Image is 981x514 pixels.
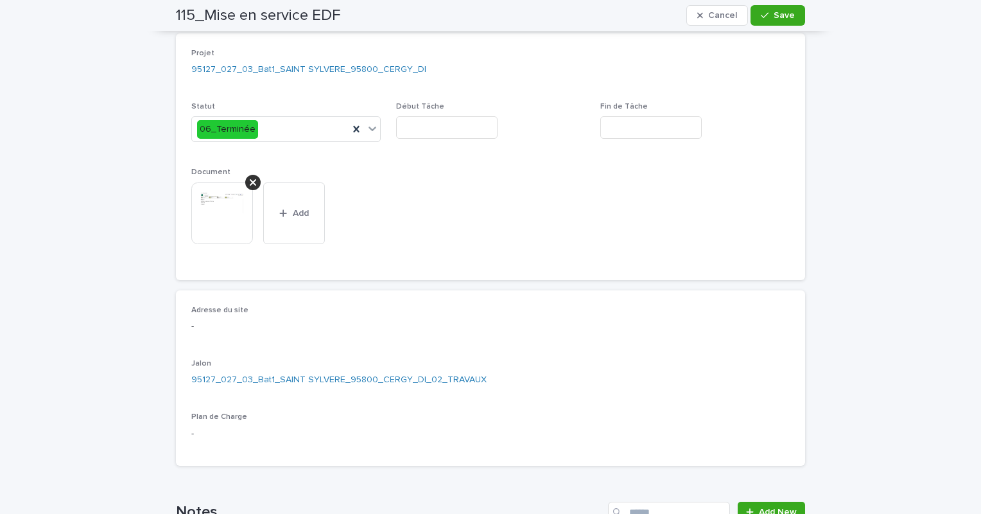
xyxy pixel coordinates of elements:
[191,63,426,76] a: 95127_027_03_Bat1_SAINT SYLVERE_95800_CERGY_DI
[600,103,648,111] span: Fin de Tâche
[191,320,790,333] p: -
[263,182,325,244] button: Add
[191,360,211,368] span: Jalon
[191,103,215,111] span: Statut
[774,11,795,20] span: Save
[293,209,309,218] span: Add
[191,49,214,57] span: Projet
[191,427,381,441] p: -
[708,11,737,20] span: Cancel
[197,120,258,139] div: 06_Terminée
[191,413,247,421] span: Plan de Charge
[191,168,230,176] span: Document
[191,373,487,387] a: 95127_027_03_Bat1_SAINT SYLVERE_95800_CERGY_DI_02_TRAVAUX
[751,5,805,26] button: Save
[176,6,340,25] h2: 115_Mise en service EDF
[396,103,444,111] span: Début Tâche
[191,306,248,314] span: Adresse du site
[686,5,748,26] button: Cancel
